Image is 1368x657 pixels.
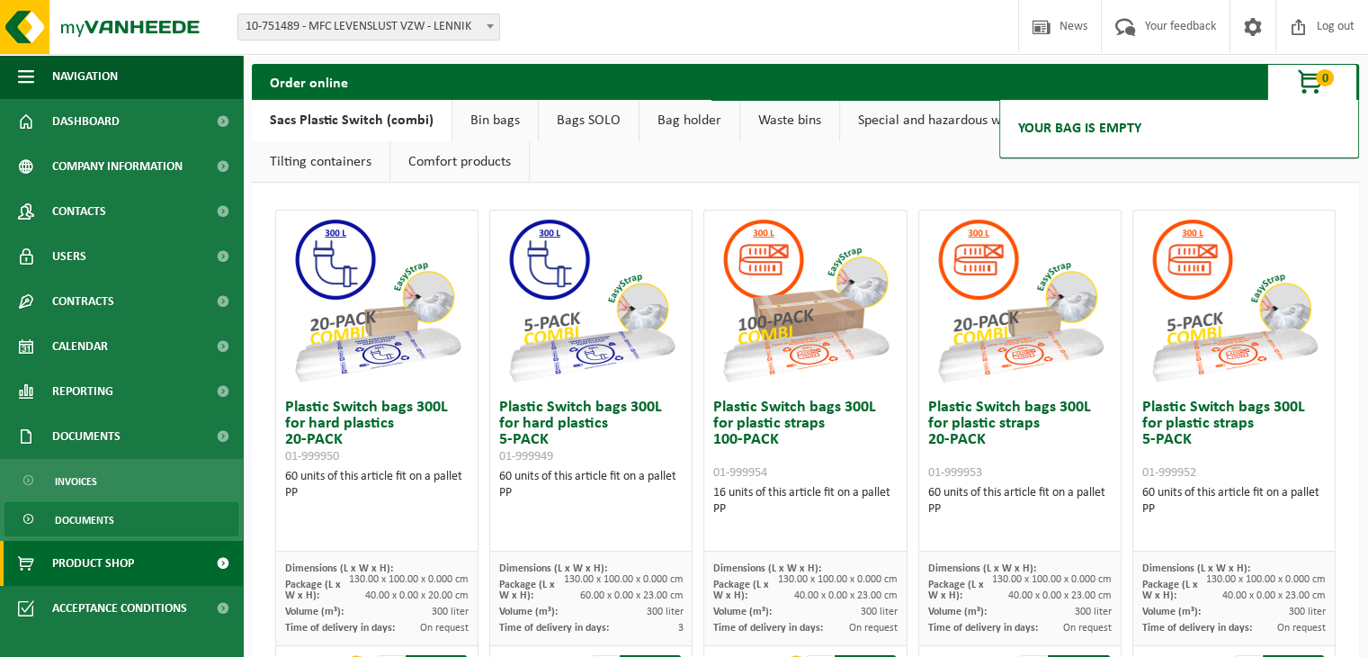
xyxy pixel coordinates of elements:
h2: Order online [252,64,366,99]
span: Volume (m³): [1142,607,1201,617]
span: On request [849,623,898,634]
a: Waste bins [740,100,839,141]
span: Time of delivery in days: [285,623,395,634]
span: Navigation [52,54,118,99]
span: Package (L x W x H): [713,580,769,601]
span: 10-751489 - MFC LEVENSLUST VZW - LENNIK [237,13,500,40]
a: Bags SOLO [539,100,639,141]
span: Package (L x W x H): [1142,580,1198,601]
div: 60 units of this article fit on a pallet [928,485,1112,517]
span: 01-999953 [928,466,982,480]
a: Invoices [4,463,238,498]
span: Company information [52,144,183,189]
h3: Plastic Switch bags 300L for plastic straps 20-PACK [928,400,1112,481]
span: 40.00 x 0.00 x 23.00 cm [1222,590,1326,601]
span: 60.00 x 0.00 x 23.00 cm [579,590,683,601]
span: Time of delivery in days: [1142,623,1252,634]
span: Dimensions (L x W x H): [1142,563,1250,574]
span: Documents [55,503,114,537]
div: 60 units of this article fit on a pallet [1142,485,1326,517]
div: PP [928,501,1112,517]
span: 01-999952 [1142,466,1196,480]
span: Package (L x W x H): [285,580,341,601]
h3: Plastic Switch bags 300L for plastic straps 5-PACK [1142,400,1326,481]
span: Package (L x W x H): [928,580,984,601]
div: PP [1142,501,1326,517]
span: 130.00 x 100.00 x 0.000 cm [1206,574,1326,585]
span: Volume (m³): [499,607,558,617]
span: 130.00 x 100.00 x 0.000 cm [349,574,469,585]
span: 01-999949 [499,450,553,463]
h2: Your bag is empty [1009,109,1150,148]
a: Tilting containers [252,141,389,183]
span: 40.00 x 0.00 x 23.00 cm [794,590,898,601]
span: Documents [52,414,121,459]
div: PP [285,485,469,501]
span: Time of delivery in days: [713,623,823,634]
span: Dimensions (L x W x H): [713,563,821,574]
span: Contacts [52,189,106,234]
span: Contracts [52,279,114,324]
span: Dashboard [52,99,120,144]
a: Sacs Plastic Switch (combi) [252,100,452,141]
span: 40.00 x 0.00 x 23.00 cm [1008,590,1112,601]
h3: Plastic Switch bags 300L for plastic straps 100-PACK [713,400,897,481]
div: 16 units of this article fit on a pallet [713,485,897,517]
div: PP [713,501,897,517]
span: 01-999954 [713,466,767,480]
span: Invoices [55,464,97,499]
span: 300 liter [432,607,469,617]
span: On request [420,623,469,634]
span: Acceptance conditions [52,586,187,631]
span: On request [1277,623,1326,634]
span: 300 liter [646,607,683,617]
span: Product Shop [52,541,134,586]
span: Users [52,234,86,279]
div: 60 units of this article fit on a pallet [499,469,683,501]
img: 01-999952 [1144,211,1324,391]
span: 300 liter [1289,607,1326,617]
span: 300 liter [861,607,898,617]
span: 130.00 x 100.00 x 0.000 cm [778,574,898,585]
img: 01-999949 [501,211,681,391]
span: 40.00 x 0.00 x 20.00 cm [365,590,469,601]
span: Dimensions (L x W x H): [499,563,607,574]
span: Volume (m³): [285,607,344,617]
button: 0 [1267,64,1357,100]
span: 130.00 x 100.00 x 0.000 cm [992,574,1112,585]
img: 01-999953 [930,211,1110,391]
span: 10-751489 - MFC LEVENSLUST VZW - LENNIK [238,14,499,40]
a: Bin bags [452,100,538,141]
span: Dimensions (L x W x H): [928,563,1036,574]
div: PP [499,485,683,501]
a: Comfort products [390,141,529,183]
span: Package (L x W x H): [499,580,555,601]
span: 3 [677,623,683,634]
span: On request [1063,623,1112,634]
a: Documents [4,502,238,536]
span: Volume (m³): [928,607,987,617]
span: Time of delivery in days: [499,623,609,634]
h3: Plastic Switch bags 300L for hard plastics 20-PACK [285,400,469,464]
span: Reporting [52,369,113,414]
span: 130.00 x 100.00 x 0.000 cm [563,574,683,585]
span: 0 [1316,69,1334,86]
div: 60 units of this article fit on a pallet [285,469,469,501]
span: Dimensions (L x W x H): [285,563,393,574]
a: Special and hazardous waste [840,100,1043,141]
img: 01-999950 [287,211,467,391]
span: 300 liter [1075,607,1112,617]
span: 01-999950 [285,450,339,463]
a: Bag holder [639,100,739,141]
h3: Plastic Switch bags 300L for hard plastics 5-PACK [499,400,683,464]
span: Calendar [52,324,108,369]
img: 01-999954 [715,211,895,391]
span: Volume (m³): [713,607,772,617]
span: Time of delivery in days: [928,623,1038,634]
